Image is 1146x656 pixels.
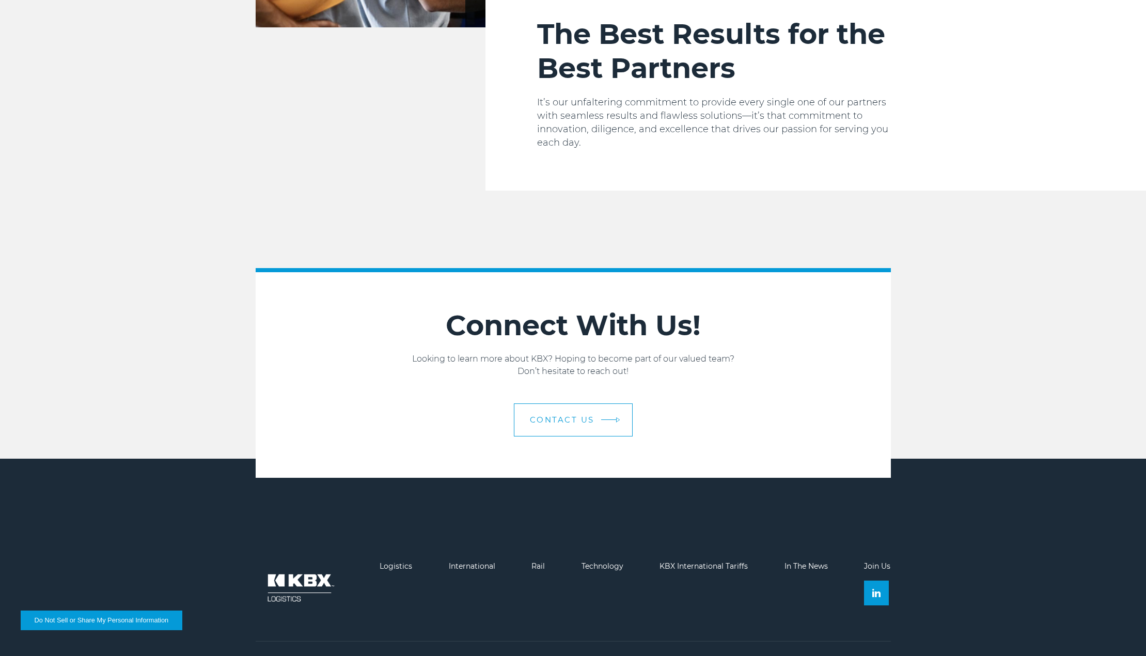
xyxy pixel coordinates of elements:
img: kbx logo [256,562,343,614]
p: Looking to learn more about KBX? Hoping to become part of our valued team? Don’t hesitate to reac... [256,353,891,378]
button: Do Not Sell or Share My Personal Information [21,611,182,630]
span: Contact us [530,416,594,424]
h2: Connect With Us! [256,308,891,342]
a: Contact us arrow arrow [514,403,633,436]
a: Rail [531,561,545,571]
a: Join Us [864,561,890,571]
a: In The News [784,561,828,571]
a: KBX International Tariffs [660,561,748,571]
img: Linkedin [872,589,881,597]
img: arrow [616,417,620,423]
h2: The Best Results for the Best Partners [537,17,891,85]
p: It’s our unfaltering commitment to provide every single one of our partners with seamless results... [537,96,891,149]
a: Logistics [380,561,412,571]
a: Technology [582,561,623,571]
a: International [449,561,495,571]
